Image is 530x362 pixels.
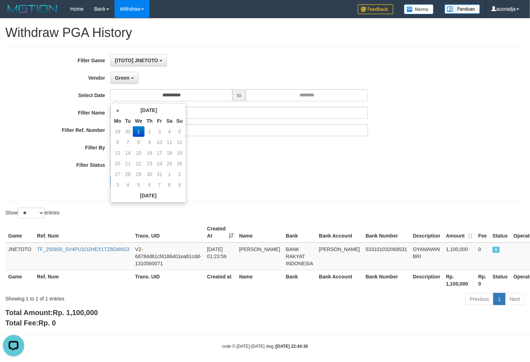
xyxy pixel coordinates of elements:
[476,270,490,290] th: Rp. 0
[175,137,185,148] td: 12
[37,246,130,252] a: TF_250930_SV4PU1O2HEX1TZ8D4NG3
[123,180,133,190] td: 4
[112,158,123,169] td: 20
[5,270,34,290] th: Game
[175,158,185,169] td: 26
[404,4,434,14] img: Button%20Memo.svg
[145,137,155,148] td: 9
[133,158,145,169] td: 22
[204,222,236,243] th: Created At: activate to sort column ascending
[175,169,185,180] td: 2
[112,148,123,158] td: 13
[34,222,132,243] th: Ref. Num
[164,180,175,190] td: 8
[155,148,164,158] td: 17
[133,180,145,190] td: 5
[410,243,443,270] td: OYAMAWIN BRI
[283,243,316,270] td: BANK RAKYAT INDONESIA
[175,148,185,158] td: 19
[164,158,175,169] td: 25
[132,243,204,270] td: V2-68784d61cf4186401ea81cdd-1310560071
[145,116,155,126] th: Th
[123,105,175,116] th: [DATE]
[445,4,480,14] img: panduan.png
[155,180,164,190] td: 7
[112,116,123,126] th: Mo
[222,344,308,349] small: code © [DATE]-[DATE] dwg |
[410,222,443,243] th: Description
[5,309,98,316] b: Total Amount:
[236,243,283,270] td: [PERSON_NAME]
[164,116,175,126] th: Sa
[5,222,34,243] th: Game
[236,270,283,290] th: Name
[155,116,164,126] th: Fr
[175,116,185,126] th: Su
[490,270,511,290] th: Status
[123,116,133,126] th: Tu
[155,169,164,180] td: 31
[358,4,393,14] img: Feedback.jpg
[145,126,155,137] td: 2
[5,292,215,302] div: Showing 1 to 1 of 1 entries
[164,169,175,180] td: 1
[476,243,490,270] td: 0
[145,169,155,180] td: 30
[283,270,316,290] th: Bank
[443,270,476,290] th: Rp. 1,100,000
[3,3,24,24] button: Open LiveChat chat widget
[112,169,123,180] td: 27
[155,126,164,137] td: 3
[236,222,283,243] th: Name
[112,126,123,137] td: 29
[110,72,138,84] button: Green
[276,344,308,349] strong: [DATE] 22:44:30
[145,148,155,158] td: 16
[493,293,505,305] a: 1
[232,89,246,101] span: to
[133,126,145,137] td: 1
[18,208,44,218] select: Showentries
[490,222,511,243] th: Status
[363,243,410,270] td: 533101032069531
[123,137,133,148] td: 7
[133,137,145,148] td: 8
[410,270,443,290] th: Description
[204,270,236,290] th: Created at
[505,293,525,305] a: Next
[133,148,145,158] td: 15
[115,75,129,81] span: Green
[443,222,476,243] th: Amount: activate to sort column ascending
[493,247,500,253] span: SUCCESS
[110,54,167,66] button: [ITOTO] JNETOTO
[175,126,185,137] td: 5
[53,309,98,316] span: Rp. 1,100,000
[145,180,155,190] td: 6
[316,243,363,270] td: [PERSON_NAME]
[316,222,363,243] th: Bank Account
[164,137,175,148] td: 11
[133,116,145,126] th: We
[123,148,133,158] td: 14
[34,270,132,290] th: Ref. Num
[115,58,158,63] span: [ITOTO] JNETOTO
[5,4,59,14] img: MOTION_logo.png
[112,180,123,190] td: 3
[5,319,56,327] b: Total Fee:
[123,169,133,180] td: 28
[316,270,363,290] th: Bank Account
[38,319,56,327] span: Rp. 0
[123,126,133,137] td: 30
[363,270,410,290] th: Bank Number
[443,243,476,270] td: 1,100,000
[363,222,410,243] th: Bank Number
[133,169,145,180] td: 29
[5,26,525,40] h1: Withdraw PGA History
[164,148,175,158] td: 18
[155,137,164,148] td: 10
[5,243,34,270] td: JNETOTO
[132,270,204,290] th: Trans. UID
[476,222,490,243] th: Fee
[465,293,494,305] a: Previous
[123,158,133,169] td: 21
